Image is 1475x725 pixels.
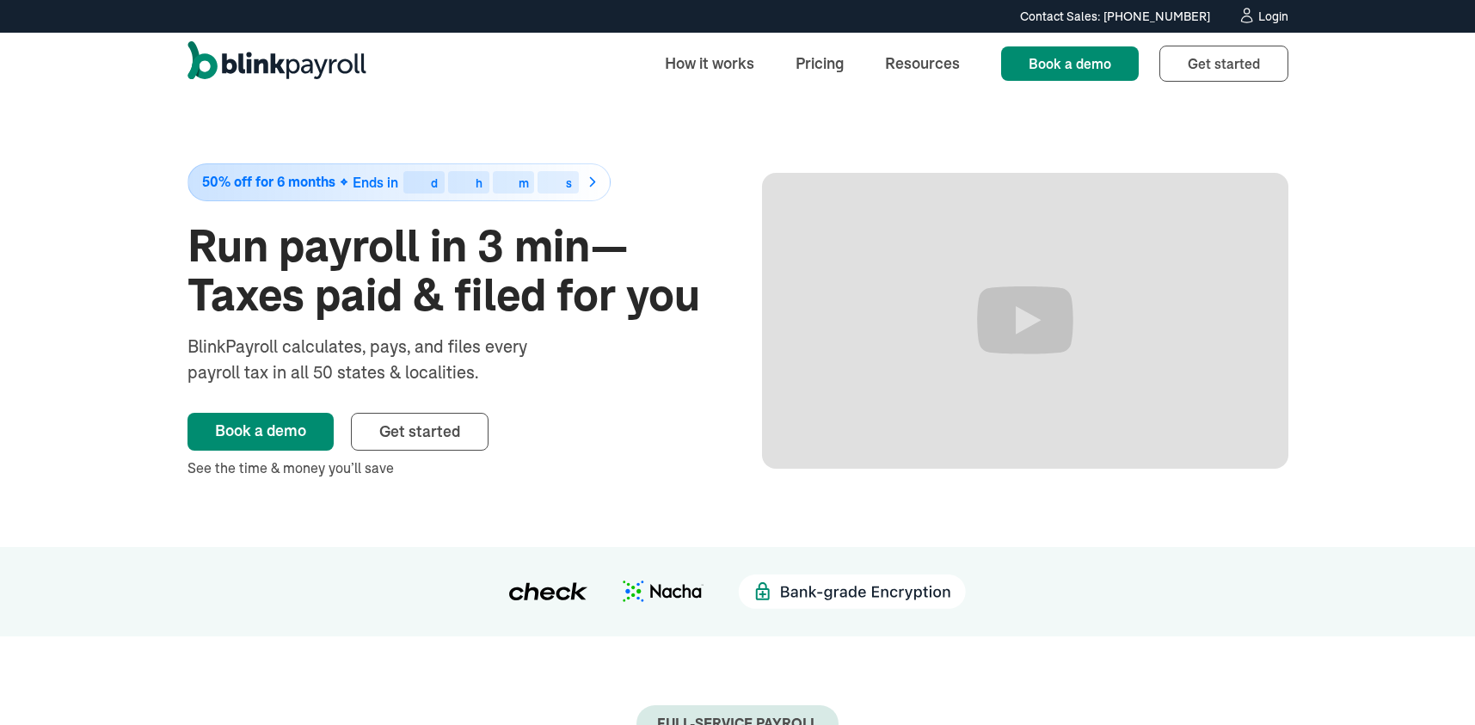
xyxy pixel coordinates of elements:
[351,413,489,451] a: Get started
[1029,55,1111,72] span: Book a demo
[762,173,1288,469] iframe: Run Payroll in 3 min with BlinkPayroll
[187,41,366,86] a: home
[871,45,974,82] a: Resources
[379,421,460,441] span: Get started
[187,163,714,201] a: 50% off for 6 monthsEnds indhms
[187,334,573,385] div: BlinkPayroll calculates, pays, and files every payroll tax in all 50 states & localities.
[651,45,768,82] a: How it works
[431,177,438,189] div: d
[187,458,714,478] div: See the time & money you’ll save
[187,222,714,320] h1: Run payroll in 3 min—Taxes paid & filed for you
[782,45,857,82] a: Pricing
[1001,46,1139,81] a: Book a demo
[353,174,398,191] span: Ends in
[1238,7,1288,26] a: Login
[566,177,572,189] div: s
[1188,55,1260,72] span: Get started
[1159,46,1288,82] a: Get started
[476,177,482,189] div: h
[1258,10,1288,22] div: Login
[1020,8,1210,26] div: Contact Sales: [PHONE_NUMBER]
[187,413,334,451] a: Book a demo
[519,177,529,189] div: m
[202,175,335,189] span: 50% off for 6 months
